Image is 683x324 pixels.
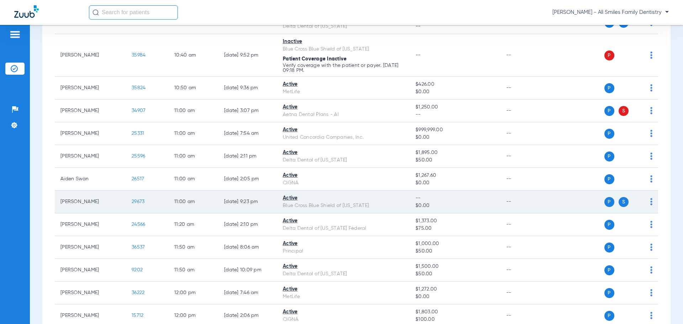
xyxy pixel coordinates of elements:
[604,265,614,275] span: P
[55,100,126,122] td: [PERSON_NAME]
[92,9,99,16] img: Search Icon
[501,145,549,168] td: --
[283,88,404,96] div: MetLife
[604,129,614,139] span: P
[218,122,277,145] td: [DATE] 7:54 AM
[415,240,494,248] span: $1,000.00
[415,263,494,270] span: $1,500.00
[650,198,652,205] img: group-dot-blue.svg
[89,5,178,20] input: Search for patients
[218,77,277,100] td: [DATE] 9:36 PM
[132,313,143,318] span: 15712
[501,77,549,100] td: --
[283,270,404,278] div: Delta Dental of [US_STATE]
[501,191,549,213] td: --
[501,122,549,145] td: --
[604,51,614,60] span: P
[283,240,404,248] div: Active
[552,9,669,16] span: [PERSON_NAME] - All Smiles Family Dentistry
[132,154,145,159] span: 25596
[604,106,614,116] span: P
[634,153,641,160] img: x.svg
[283,316,404,323] div: CIGNA
[634,52,641,59] img: x.svg
[55,282,126,304] td: [PERSON_NAME]
[55,213,126,236] td: [PERSON_NAME]
[283,103,404,111] div: Active
[415,308,494,316] span: $1,803.00
[619,106,629,116] span: S
[634,198,641,205] img: x.svg
[55,34,126,77] td: [PERSON_NAME]
[501,100,549,122] td: --
[132,199,144,204] span: 29673
[501,259,549,282] td: --
[604,152,614,161] span: P
[132,85,145,90] span: 35824
[283,46,404,53] div: Blue Cross Blue Shield of [US_STATE]
[283,172,404,179] div: Active
[501,213,549,236] td: --
[415,134,494,141] span: $0.00
[415,293,494,301] span: $0.00
[169,145,218,168] td: 11:00 AM
[283,263,404,270] div: Active
[283,308,404,316] div: Active
[634,244,641,251] img: x.svg
[283,38,404,46] div: Inactive
[634,84,641,91] img: x.svg
[634,107,641,114] img: x.svg
[132,222,145,227] span: 24566
[415,172,494,179] span: $1,267.60
[647,290,683,324] iframe: Chat Widget
[415,111,494,118] span: --
[415,88,494,96] span: $0.00
[415,156,494,164] span: $50.00
[283,179,404,187] div: CIGNA
[218,100,277,122] td: [DATE] 3:07 PM
[218,282,277,304] td: [DATE] 7:46 AM
[650,107,652,114] img: group-dot-blue.svg
[169,282,218,304] td: 12:00 PM
[55,77,126,100] td: [PERSON_NAME]
[132,108,145,113] span: 34907
[604,243,614,253] span: P
[55,259,126,282] td: [PERSON_NAME]
[283,134,404,141] div: United Concordia Companies, Inc.
[283,23,404,30] div: Delta Dental of [US_STATE]
[218,191,277,213] td: [DATE] 9:23 PM
[634,175,641,182] img: x.svg
[169,236,218,259] td: 11:50 AM
[415,149,494,156] span: $1,895.00
[169,77,218,100] td: 10:50 AM
[650,244,652,251] img: group-dot-blue.svg
[132,131,144,136] span: 25331
[283,63,404,73] p: Verify coverage with the patient or payer. [DATE] 09:18 PM.
[283,286,404,293] div: Active
[169,168,218,191] td: 11:00 AM
[218,168,277,191] td: [DATE] 2:05 PM
[55,236,126,259] td: [PERSON_NAME]
[283,293,404,301] div: MetLife
[283,195,404,202] div: Active
[415,179,494,187] span: $0.00
[14,5,39,18] img: Zuub Logo
[283,248,404,255] div: Principal
[169,34,218,77] td: 10:40 AM
[501,168,549,191] td: --
[619,197,629,207] span: S
[650,84,652,91] img: group-dot-blue.svg
[415,202,494,209] span: $0.00
[132,245,145,250] span: 36537
[132,176,144,181] span: 26517
[169,100,218,122] td: 11:00 AM
[218,236,277,259] td: [DATE] 8:06 AM
[650,52,652,59] img: group-dot-blue.svg
[283,149,404,156] div: Active
[283,225,404,232] div: Delta Dental of [US_STATE] Federal
[283,126,404,134] div: Active
[415,195,494,202] span: --
[169,259,218,282] td: 11:50 AM
[169,213,218,236] td: 11:20 AM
